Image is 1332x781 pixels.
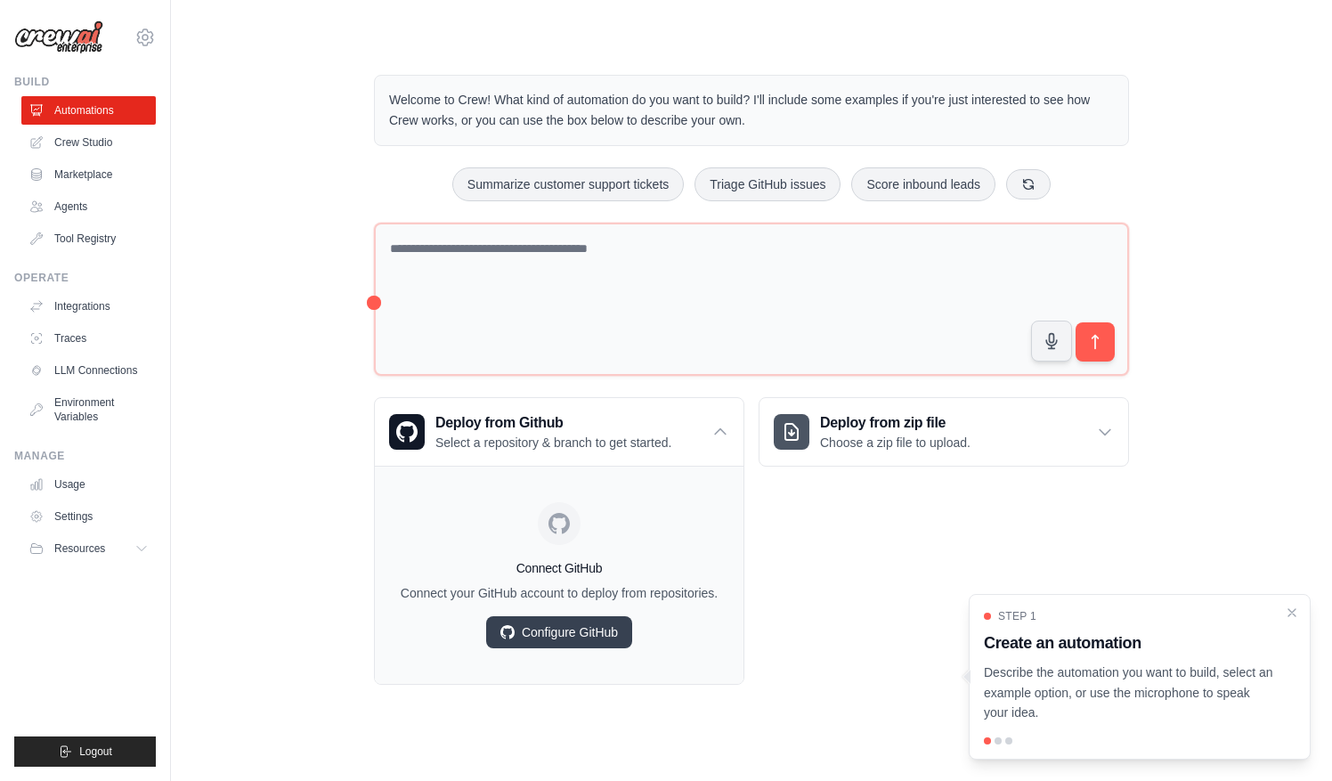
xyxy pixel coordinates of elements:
[452,167,684,201] button: Summarize customer support tickets
[21,128,156,157] a: Crew Studio
[14,736,156,767] button: Logout
[984,630,1274,655] h3: Create an automation
[435,412,671,434] h3: Deploy from Github
[14,20,103,54] img: Logo
[486,616,632,648] a: Configure GitHub
[14,75,156,89] div: Build
[21,292,156,321] a: Integrations
[21,160,156,189] a: Marketplace
[14,271,156,285] div: Operate
[694,167,841,201] button: Triage GitHub issues
[1243,696,1332,781] iframe: Chat Widget
[21,470,156,499] a: Usage
[21,324,156,353] a: Traces
[21,96,156,125] a: Automations
[389,559,729,577] h4: Connect GitHub
[435,434,671,452] p: Select a repository & branch to get started.
[1285,606,1299,620] button: Close walkthrough
[820,434,971,452] p: Choose a zip file to upload.
[389,584,729,602] p: Connect your GitHub account to deploy from repositories.
[21,224,156,253] a: Tool Registry
[21,192,156,221] a: Agents
[21,502,156,531] a: Settings
[21,534,156,563] button: Resources
[21,356,156,385] a: LLM Connections
[389,90,1114,131] p: Welcome to Crew! What kind of automation do you want to build? I'll include some examples if you'...
[79,744,112,759] span: Logout
[21,388,156,431] a: Environment Variables
[820,412,971,434] h3: Deploy from zip file
[998,609,1036,623] span: Step 1
[851,167,995,201] button: Score inbound leads
[984,663,1274,723] p: Describe the automation you want to build, select an example option, or use the microphone to spe...
[54,541,105,556] span: Resources
[14,449,156,463] div: Manage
